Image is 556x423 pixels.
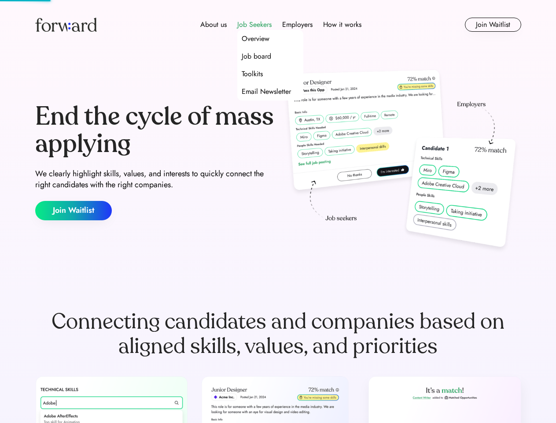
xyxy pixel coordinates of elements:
[237,19,272,30] div: Job Seekers
[282,67,521,256] img: hero-image.png
[242,51,271,62] div: Job board
[200,19,227,30] div: About us
[35,168,275,190] div: We clearly highlight skills, values, and interests to quickly connect the right candidates with t...
[242,86,291,97] div: Email Newsletter
[465,18,521,32] button: Join Waitlist
[282,19,313,30] div: Employers
[35,103,275,157] div: End the cycle of mass applying
[35,201,112,220] button: Join Waitlist
[242,33,269,44] div: Overview
[35,18,97,32] img: Forward logo
[35,309,521,359] div: Connecting candidates and companies based on aligned skills, values, and priorities
[323,19,361,30] div: How it works
[242,69,263,79] div: Toolkits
